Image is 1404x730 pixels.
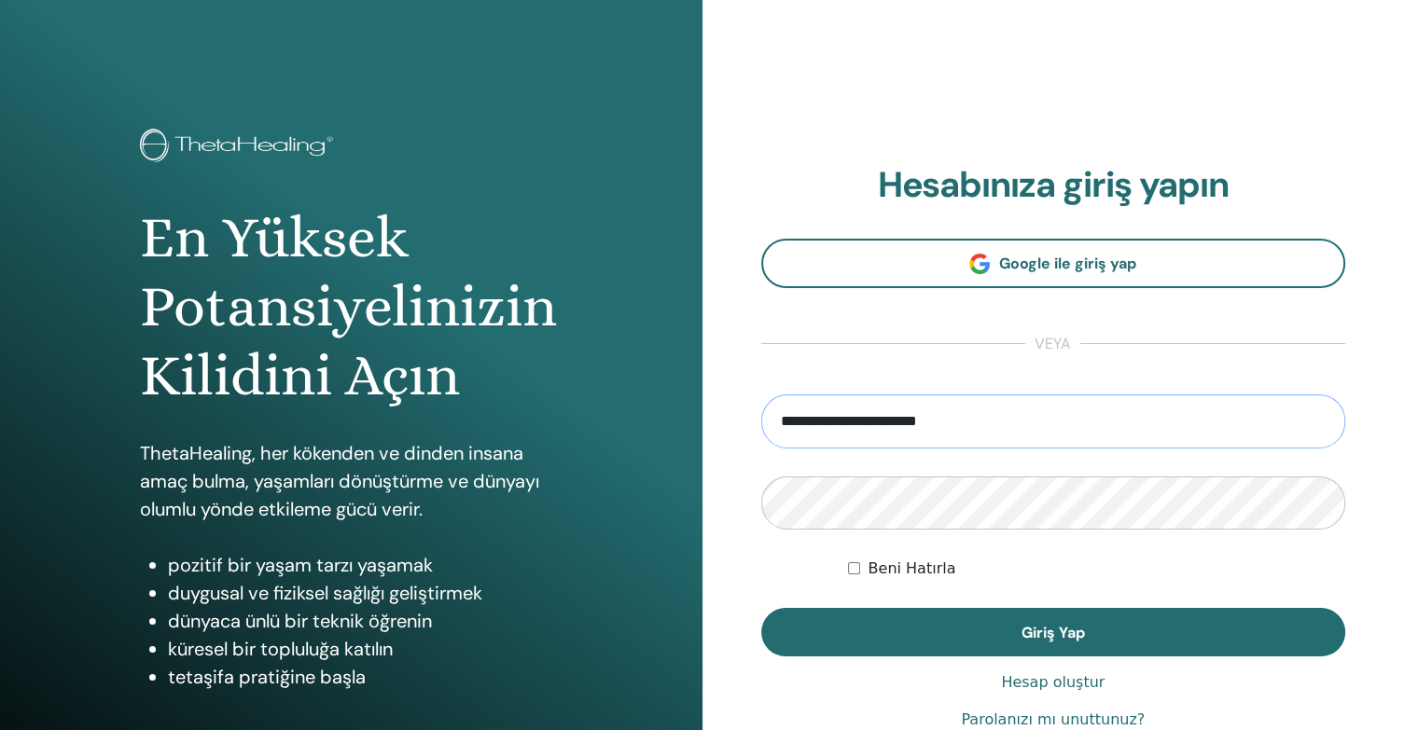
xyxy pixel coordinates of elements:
[168,635,562,663] li: küresel bir topluluğa katılın
[761,608,1346,656] button: Giriş Yap
[168,663,562,691] li: tetaşifa pratiğine başla
[168,579,562,607] li: duygusal ve fiziksel sağlığı geliştirmek
[1025,333,1080,355] span: veya
[761,239,1346,288] a: Google ile giriş yap
[1022,623,1085,642] span: Giriş Yap
[1001,671,1105,694] a: Hesap oluştur
[999,254,1136,273] span: Google ile giriş yap
[848,558,1345,580] div: Keep me authenticated indefinitely or until I manually logout
[868,558,955,580] label: Beni Hatırla
[168,551,562,579] li: pozitif bir yaşam tarzı yaşamak
[761,164,1346,207] h2: Hesabınıza giriş yapın
[140,439,562,523] p: ThetaHealing, her kökenden ve dinden insana amaç bulma, yaşamları dönüştürme ve dünyayı olumlu yö...
[168,607,562,635] li: dünyaca ünlü bir teknik öğrenin
[140,203,562,411] h1: En Yüksek Potansiyelinizin Kilidini Açın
